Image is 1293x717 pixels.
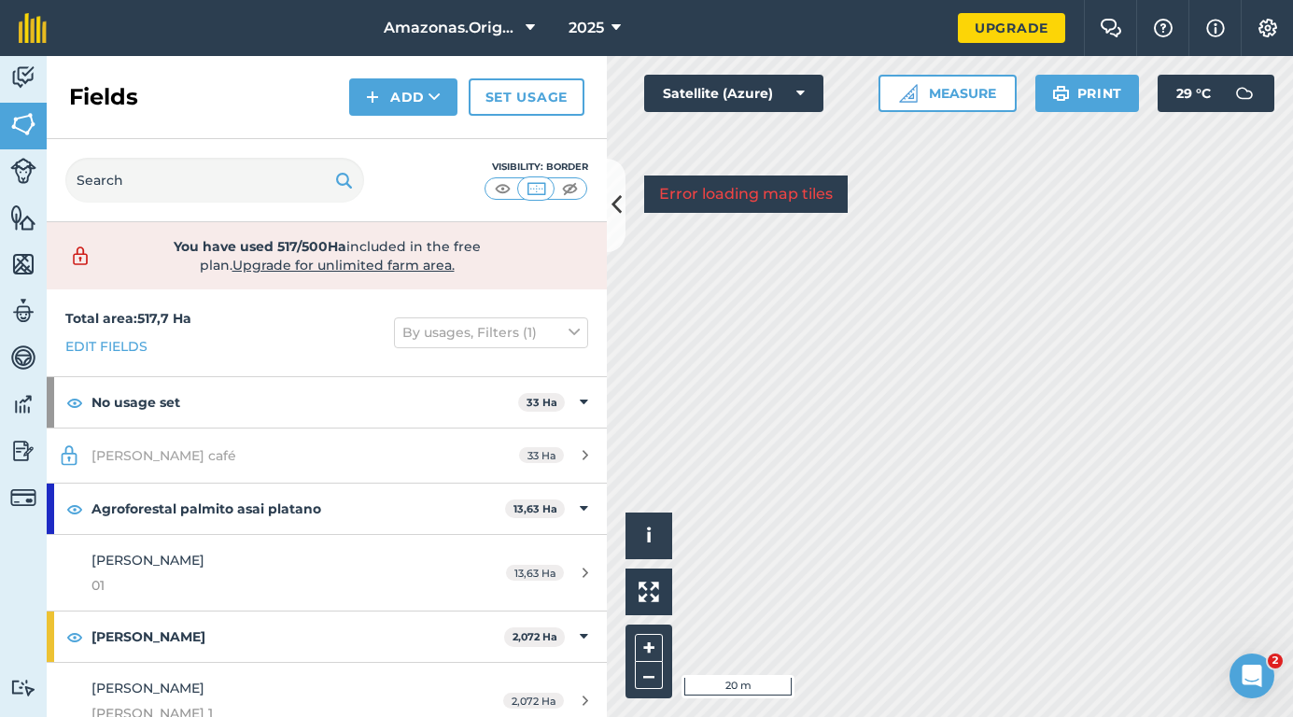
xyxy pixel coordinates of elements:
strong: [PERSON_NAME] [91,612,504,662]
img: svg+xml;base64,PHN2ZyB4bWxucz0iaHR0cDovL3d3dy53My5vcmcvMjAwMC9zdmciIHdpZHRoPSI1NiIgaGVpZ2h0PSI2MC... [10,204,36,232]
div: [PERSON_NAME]2,072 Ha [47,612,607,662]
strong: No usage set [91,377,518,428]
img: Four arrows, one pointing top left, one top right, one bottom right and the last bottom left [639,582,659,602]
strong: Agroforestal palmito asai platano [91,484,505,534]
span: 01 [91,575,443,596]
strong: Total area : 517,7 Ha [65,310,191,327]
span: i [646,524,652,547]
span: Upgrade for unlimited farm area. [232,257,455,274]
img: svg+xml;base64,PD94bWwgdmVyc2lvbj0iMS4wIiBlbmNvZGluZz0idXRmLTgiPz4KPCEtLSBHZW5lcmF0b3I6IEFkb2JlIE... [1226,75,1263,112]
button: – [635,662,663,689]
strong: 33 Ha [527,396,557,409]
div: Visibility: Border [484,160,588,175]
span: 29 ° C [1176,75,1211,112]
a: Edit fields [65,336,148,357]
div: Agroforestal palmito asai platano13,63 Ha [47,484,607,534]
img: svg+xml;base64,PD94bWwgdmVyc2lvbj0iMS4wIiBlbmNvZGluZz0idXRmLTgiPz4KPCEtLSBHZW5lcmF0b3I6IEFkb2JlIE... [10,297,36,325]
img: svg+xml;base64,PD94bWwgdmVyc2lvbj0iMS4wIiBlbmNvZGluZz0idXRmLTgiPz4KPCEtLSBHZW5lcmF0b3I6IEFkb2JlIE... [10,485,36,511]
button: + [635,634,663,662]
button: Print [1035,75,1140,112]
span: 13,63 Ha [506,565,564,581]
div: No usage set33 Ha [47,377,607,428]
span: 2,072 Ha [503,693,564,709]
img: svg+xml;base64,PD94bWwgdmVyc2lvbj0iMS4wIiBlbmNvZGluZz0idXRmLTgiPz4KPCEtLSBHZW5lcmF0b3I6IEFkb2JlIE... [10,344,36,372]
img: svg+xml;base64,PHN2ZyB4bWxucz0iaHR0cDovL3d3dy53My5vcmcvMjAwMC9zdmciIHdpZHRoPSI1MCIgaGVpZ2h0PSI0MC... [491,179,514,198]
button: Measure [878,75,1017,112]
strong: 2,072 Ha [513,630,557,643]
img: svg+xml;base64,PHN2ZyB4bWxucz0iaHR0cDovL3d3dy53My5vcmcvMjAwMC9zdmciIHdpZHRoPSIxOSIgaGVpZ2h0PSIyNC... [335,169,353,191]
img: svg+xml;base64,PHN2ZyB4bWxucz0iaHR0cDovL3d3dy53My5vcmcvMjAwMC9zdmciIHdpZHRoPSIxOCIgaGVpZ2h0PSIyNC... [66,498,83,520]
a: Upgrade [958,13,1065,43]
span: [PERSON_NAME] [91,552,204,569]
img: Ruler icon [899,84,918,103]
iframe: Intercom live chat [1230,654,1274,698]
img: svg+xml;base64,PD94bWwgdmVyc2lvbj0iMS4wIiBlbmNvZGluZz0idXRmLTgiPz4KPCEtLSBHZW5lcmF0b3I6IEFkb2JlIE... [10,63,36,91]
img: svg+xml;base64,PHN2ZyB4bWxucz0iaHR0cDovL3d3dy53My5vcmcvMjAwMC9zdmciIHdpZHRoPSI1NiIgaGVpZ2h0PSI2MC... [10,110,36,138]
img: Two speech bubbles overlapping with the left bubble in the forefront [1100,19,1122,37]
img: svg+xml;base64,PHN2ZyB4bWxucz0iaHR0cDovL3d3dy53My5vcmcvMjAwMC9zdmciIHdpZHRoPSIxOSIgaGVpZ2h0PSIyNC... [1052,82,1070,105]
img: A question mark icon [1152,19,1174,37]
span: [PERSON_NAME] [91,680,204,696]
img: svg+xml;base64,PD94bWwgdmVyc2lvbj0iMS4wIiBlbmNvZGluZz0idXRmLTgiPz4KPCEtLSBHZW5lcmF0b3I6IEFkb2JlIE... [10,679,36,696]
h2: Fields [69,82,138,112]
button: By usages, Filters (1) [394,317,588,347]
strong: You have used 517/500Ha [174,238,346,255]
img: svg+xml;base64,PD94bWwgdmVyc2lvbj0iMS4wIiBlbmNvZGluZz0idXRmLTgiPz4KPCEtLSBHZW5lcmF0b3I6IEFkb2JlIE... [62,245,99,267]
p: Error loading map tiles [659,183,833,205]
span: 2 [1268,654,1283,668]
span: [PERSON_NAME] café [91,447,236,464]
span: 33 Ha [519,447,564,463]
img: svg+xml;base64,PD94bWwgdmVyc2lvbj0iMS4wIiBlbmNvZGluZz0idXRmLTgiPz4KPCEtLSBHZW5lcmF0b3I6IEFkb2JlIE... [10,158,36,184]
strong: 13,63 Ha [513,502,557,515]
span: included in the free plan . [128,237,526,274]
a: You have used 517/500Haincluded in the free plan.Upgrade for unlimited farm area. [62,237,592,274]
img: svg+xml;base64,PD94bWwgdmVyc2lvbj0iMS4wIiBlbmNvZGluZz0idXRmLTgiPz4KPCEtLSBHZW5lcmF0b3I6IEFkb2JlIE... [10,437,36,465]
img: svg+xml;base64,PHN2ZyB4bWxucz0iaHR0cDovL3d3dy53My5vcmcvMjAwMC9zdmciIHdpZHRoPSI1MCIgaGVpZ2h0PSI0MC... [558,179,582,198]
img: svg+xml;base64,PHN2ZyB4bWxucz0iaHR0cDovL3d3dy53My5vcmcvMjAwMC9zdmciIHdpZHRoPSIxOCIgaGVpZ2h0PSIyNC... [66,626,83,648]
input: Search [65,158,364,203]
img: A cog icon [1257,19,1279,37]
img: fieldmargin Logo [19,13,47,43]
button: Satellite (Azure) [644,75,823,112]
img: svg+xml;base64,PHN2ZyB4bWxucz0iaHR0cDovL3d3dy53My5vcmcvMjAwMC9zdmciIHdpZHRoPSIxNCIgaGVpZ2h0PSIyNC... [366,86,379,108]
img: svg+xml;base64,PHN2ZyB4bWxucz0iaHR0cDovL3d3dy53My5vcmcvMjAwMC9zdmciIHdpZHRoPSI1MCIgaGVpZ2h0PSI0MC... [525,179,548,198]
img: svg+xml;base64,PD94bWwgdmVyc2lvbj0iMS4wIiBlbmNvZGluZz0idXRmLTgiPz4KPCEtLSBHZW5lcmF0b3I6IEFkb2JlIE... [10,390,36,418]
img: svg+xml;base64,PHN2ZyB4bWxucz0iaHR0cDovL3d3dy53My5vcmcvMjAwMC9zdmciIHdpZHRoPSI1NiIgaGVpZ2h0PSI2MC... [10,250,36,278]
a: [PERSON_NAME] café33 Ha [47,429,607,483]
img: svg+xml;base64,PHN2ZyB4bWxucz0iaHR0cDovL3d3dy53My5vcmcvMjAwMC9zdmciIHdpZHRoPSIxOCIgaGVpZ2h0PSIyNC... [66,391,83,414]
button: i [625,513,672,559]
button: Add [349,78,457,116]
button: 29 °C [1158,75,1274,112]
a: [PERSON_NAME]0113,63 Ha [47,535,607,611]
span: Amazonas.Origen [384,17,518,39]
span: 2025 [569,17,604,39]
img: svg+xml;base64,PHN2ZyB4bWxucz0iaHR0cDovL3d3dy53My5vcmcvMjAwMC9zdmciIHdpZHRoPSIxNyIgaGVpZ2h0PSIxNy... [1206,17,1225,39]
a: Set usage [469,78,584,116]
